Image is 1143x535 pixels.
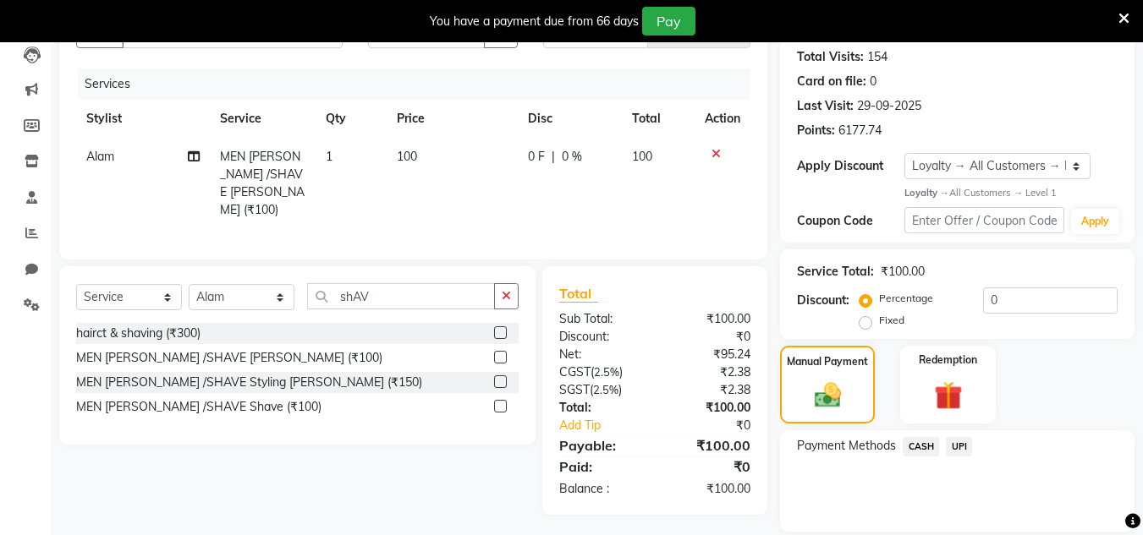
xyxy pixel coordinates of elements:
[559,285,598,303] span: Total
[903,437,939,456] span: CASH
[655,480,763,498] div: ₹100.00
[547,328,655,346] div: Discount:
[655,310,763,328] div: ₹100.00
[562,148,582,166] span: 0 %
[86,149,114,164] span: Alam
[919,352,977,368] label: Redemption
[879,313,904,328] label: Fixed
[904,207,1064,233] input: Enter Offer / Coupon Code
[881,263,925,281] div: ₹100.00
[632,149,652,164] span: 100
[946,437,972,456] span: UPI
[547,435,655,456] div: Payable:
[387,100,518,138] th: Price
[430,13,639,30] div: You have a payment due from 66 days
[797,73,866,90] div: Card on file:
[76,374,422,391] div: MEN [PERSON_NAME] /SHAVE Styling [PERSON_NAME] (₹150)
[806,379,849,410] img: _cash.svg
[838,122,882,139] div: 6177.74
[547,417,673,434] a: Add Tip
[673,417,764,434] div: ₹0
[787,354,868,369] label: Manual Payment
[76,398,321,416] div: MEN [PERSON_NAME] /SHAVE Shave (₹100)
[655,456,763,477] div: ₹0
[594,365,619,379] span: 2.5%
[518,100,622,138] th: Disc
[547,456,655,477] div: Paid:
[210,100,316,138] th: Service
[870,73,876,90] div: 0
[797,122,835,139] div: Points:
[547,310,655,328] div: Sub Total:
[547,381,655,399] div: ( )
[78,68,763,100] div: Services
[528,148,545,166] span: 0 F
[879,291,933,306] label: Percentage
[547,399,655,417] div: Total:
[326,149,332,164] span: 1
[797,263,874,281] div: Service Total:
[76,325,201,342] div: hairct & shaving (₹300)
[655,363,763,381] div: ₹2.38
[547,346,655,363] div: Net:
[593,383,618,396] span: 2.5%
[797,292,849,309] div: Discount:
[926,378,971,412] img: _gift.svg
[695,100,750,138] th: Action
[622,100,695,138] th: Total
[642,7,695,35] button: Pay
[76,349,382,367] div: MEN [PERSON_NAME] /SHAVE [PERSON_NAME] (₹100)
[797,212,904,230] div: Coupon Code
[76,100,210,138] th: Stylist
[797,157,904,175] div: Apply Discount
[797,437,896,455] span: Payment Methods
[655,435,763,456] div: ₹100.00
[655,399,763,417] div: ₹100.00
[220,149,305,217] span: MEN [PERSON_NAME] /SHAVE [PERSON_NAME] (₹100)
[547,363,655,381] div: ( )
[797,97,854,115] div: Last Visit:
[867,48,887,66] div: 154
[559,364,591,379] span: CGST
[1071,209,1119,234] button: Apply
[655,381,763,399] div: ₹2.38
[559,382,590,397] span: SGST
[397,149,417,164] span: 100
[307,283,495,309] input: Search or Scan
[904,186,1118,200] div: All Customers → Level 1
[655,346,763,363] div: ₹95.24
[904,187,949,199] strong: Loyalty →
[547,480,655,498] div: Balance :
[857,97,921,115] div: 29-09-2025
[655,328,763,346] div: ₹0
[797,48,864,66] div: Total Visits:
[316,100,387,138] th: Qty
[552,148,555,166] span: |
